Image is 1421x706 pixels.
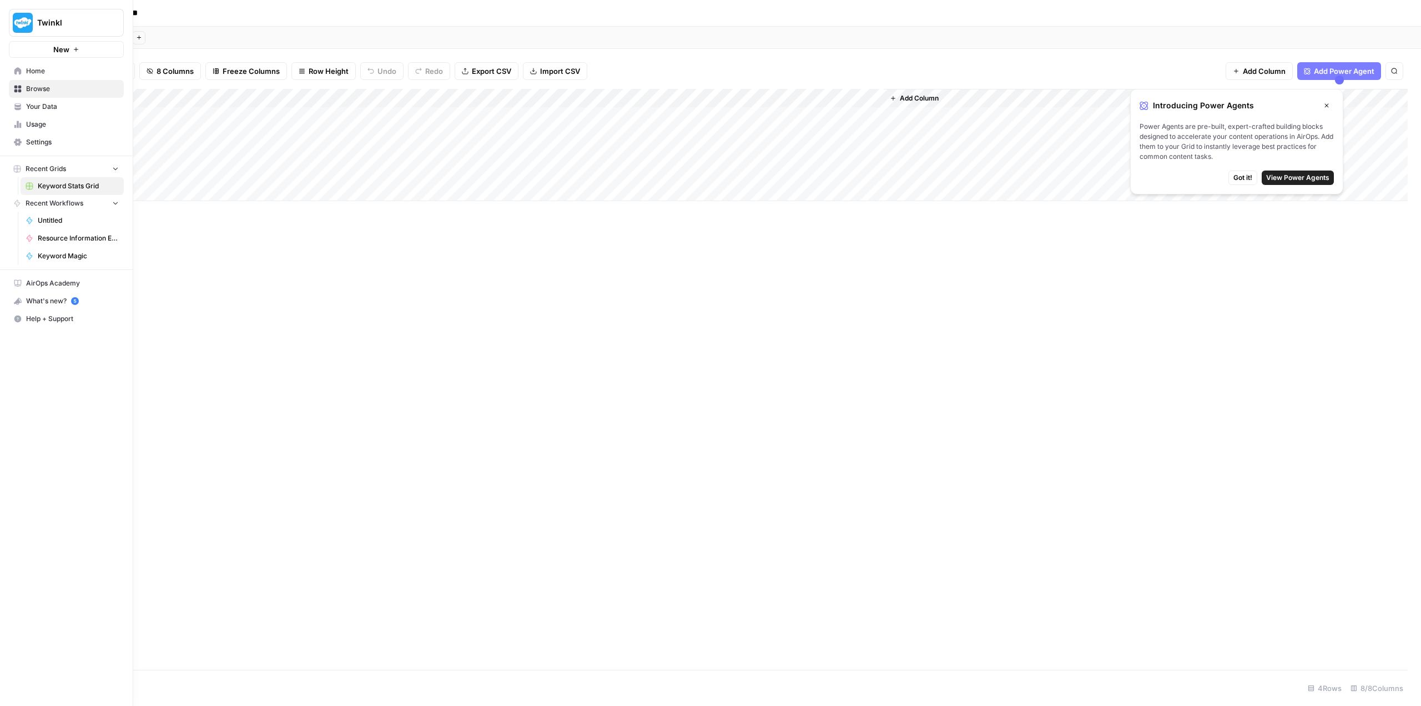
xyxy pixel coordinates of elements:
[9,116,124,133] a: Usage
[38,233,119,243] span: Resource Information Extraction
[73,298,76,304] text: 5
[472,66,511,77] span: Export CSV
[139,62,201,80] button: 8 Columns
[9,9,124,37] button: Workspace: Twinkl
[26,278,119,288] span: AirOps Academy
[523,62,587,80] button: Import CSV
[13,13,33,33] img: Twinkl Logo
[21,212,124,229] a: Untitled
[9,310,124,328] button: Help + Support
[1266,173,1329,183] span: View Power Agents
[1243,66,1286,77] span: Add Column
[21,247,124,265] a: Keyword Magic
[9,133,124,151] a: Settings
[71,297,79,305] a: 5
[291,62,356,80] button: Row Height
[9,293,123,309] div: What's new?
[1140,122,1334,162] span: Power Agents are pre-built, expert-crafted building blocks designed to accelerate your content op...
[205,62,287,80] button: Freeze Columns
[9,41,124,58] button: New
[455,62,518,80] button: Export CSV
[21,229,124,247] a: Resource Information Extraction
[26,102,119,112] span: Your Data
[1262,171,1334,185] button: View Power Agents
[26,198,83,208] span: Recent Workflows
[900,93,939,103] span: Add Column
[1140,98,1334,113] div: Introducing Power Agents
[26,137,119,147] span: Settings
[9,292,124,310] button: What's new? 5
[885,91,943,106] button: Add Column
[1297,62,1381,80] button: Add Power Agent
[1314,66,1374,77] span: Add Power Agent
[1226,62,1293,80] button: Add Column
[37,17,104,28] span: Twinkl
[360,62,404,80] button: Undo
[157,66,194,77] span: 8 Columns
[425,66,443,77] span: Redo
[9,98,124,116] a: Your Data
[1303,679,1346,697] div: 4 Rows
[26,314,119,324] span: Help + Support
[9,80,124,98] a: Browse
[9,195,124,212] button: Recent Workflows
[408,62,450,80] button: Redo
[1346,679,1408,697] div: 8/8 Columns
[26,119,119,129] span: Usage
[1233,173,1252,183] span: Got it!
[223,66,280,77] span: Freeze Columns
[38,216,119,226] span: Untitled
[26,66,119,76] span: Home
[38,181,119,191] span: Keyword Stats Grid
[1228,171,1257,185] button: Got it!
[540,66,580,77] span: Import CSV
[9,274,124,292] a: AirOps Academy
[21,177,124,195] a: Keyword Stats Grid
[9,62,124,80] a: Home
[53,44,69,55] span: New
[377,66,396,77] span: Undo
[309,66,349,77] span: Row Height
[26,84,119,94] span: Browse
[9,161,124,177] button: Recent Grids
[38,251,119,261] span: Keyword Magic
[26,164,66,174] span: Recent Grids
